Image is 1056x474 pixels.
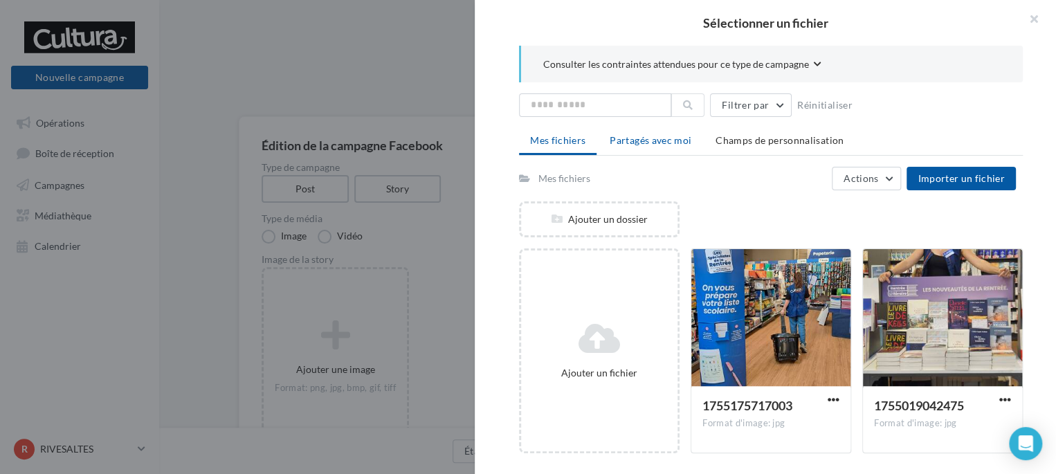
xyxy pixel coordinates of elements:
[530,134,585,146] span: Mes fichiers
[716,134,844,146] span: Champs de personnalisation
[832,167,901,190] button: Actions
[792,97,858,113] button: Réinitialiser
[543,57,809,71] span: Consulter les contraintes attendues pour ce type de campagne
[710,93,792,117] button: Filtrer par
[497,17,1034,29] h2: Sélectionner un fichier
[543,57,821,74] button: Consulter les contraintes attendues pour ce type de campagne
[521,212,677,226] div: Ajouter un dossier
[702,398,792,413] span: 1755175717003
[907,167,1016,190] button: Importer un fichier
[874,417,1011,430] div: Format d'image: jpg
[527,366,672,380] div: Ajouter un fichier
[1009,427,1042,460] div: Open Intercom Messenger
[610,134,691,146] span: Partagés avec moi
[844,172,878,184] span: Actions
[538,172,590,185] div: Mes fichiers
[702,417,839,430] div: Format d'image: jpg
[918,172,1005,184] span: Importer un fichier
[874,398,964,413] span: 1755019042475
